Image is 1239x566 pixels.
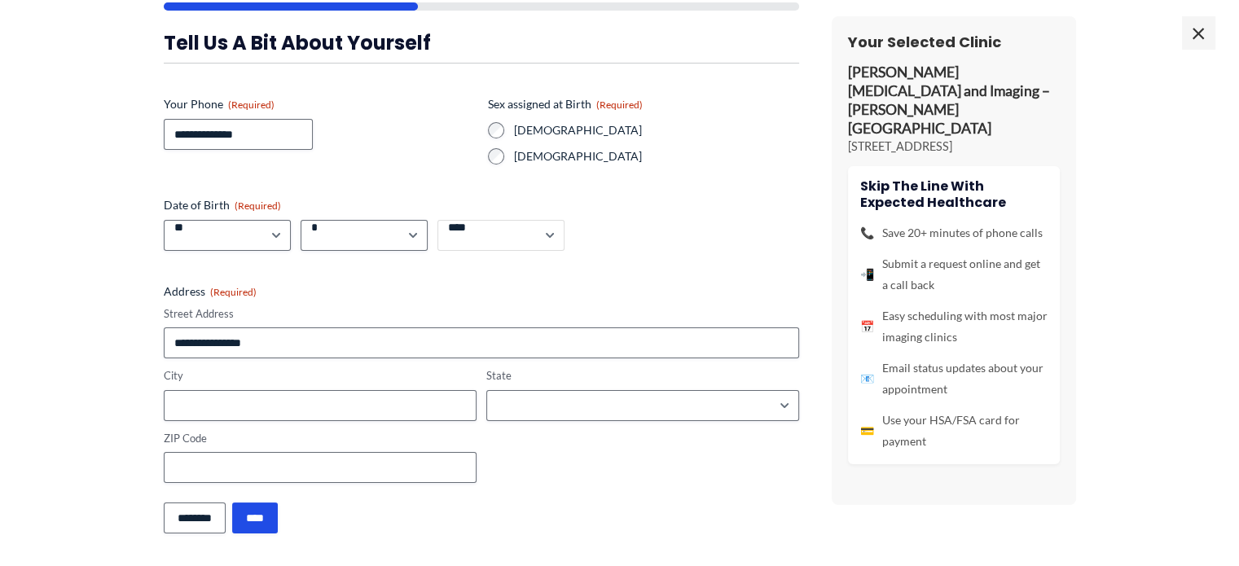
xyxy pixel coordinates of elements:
[514,122,799,138] label: [DEMOGRAPHIC_DATA]
[860,358,1048,400] li: Email status updates about your appointment
[596,99,643,111] span: (Required)
[235,200,281,212] span: (Required)
[860,264,874,285] span: 📲
[860,222,874,244] span: 📞
[860,420,874,441] span: 💳
[228,99,275,111] span: (Required)
[848,138,1060,155] p: [STREET_ADDRESS]
[164,96,475,112] label: Your Phone
[210,286,257,298] span: (Required)
[486,368,799,384] label: State
[164,431,477,446] label: ZIP Code
[164,30,799,55] h3: Tell us a bit about yourself
[1182,16,1215,49] span: ×
[860,368,874,389] span: 📧
[860,253,1048,296] li: Submit a request online and get a call back
[488,96,643,112] legend: Sex assigned at Birth
[164,197,281,213] legend: Date of Birth
[860,316,874,337] span: 📅
[514,148,799,165] label: [DEMOGRAPHIC_DATA]
[164,368,477,384] label: City
[848,64,1060,138] p: [PERSON_NAME] [MEDICAL_DATA] and Imaging – [PERSON_NAME][GEOGRAPHIC_DATA]
[860,305,1048,348] li: Easy scheduling with most major imaging clinics
[164,283,257,300] legend: Address
[164,306,799,322] label: Street Address
[848,33,1060,51] h3: Your Selected Clinic
[860,222,1048,244] li: Save 20+ minutes of phone calls
[860,410,1048,452] li: Use your HSA/FSA card for payment
[860,178,1048,209] h4: Skip the line with Expected Healthcare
